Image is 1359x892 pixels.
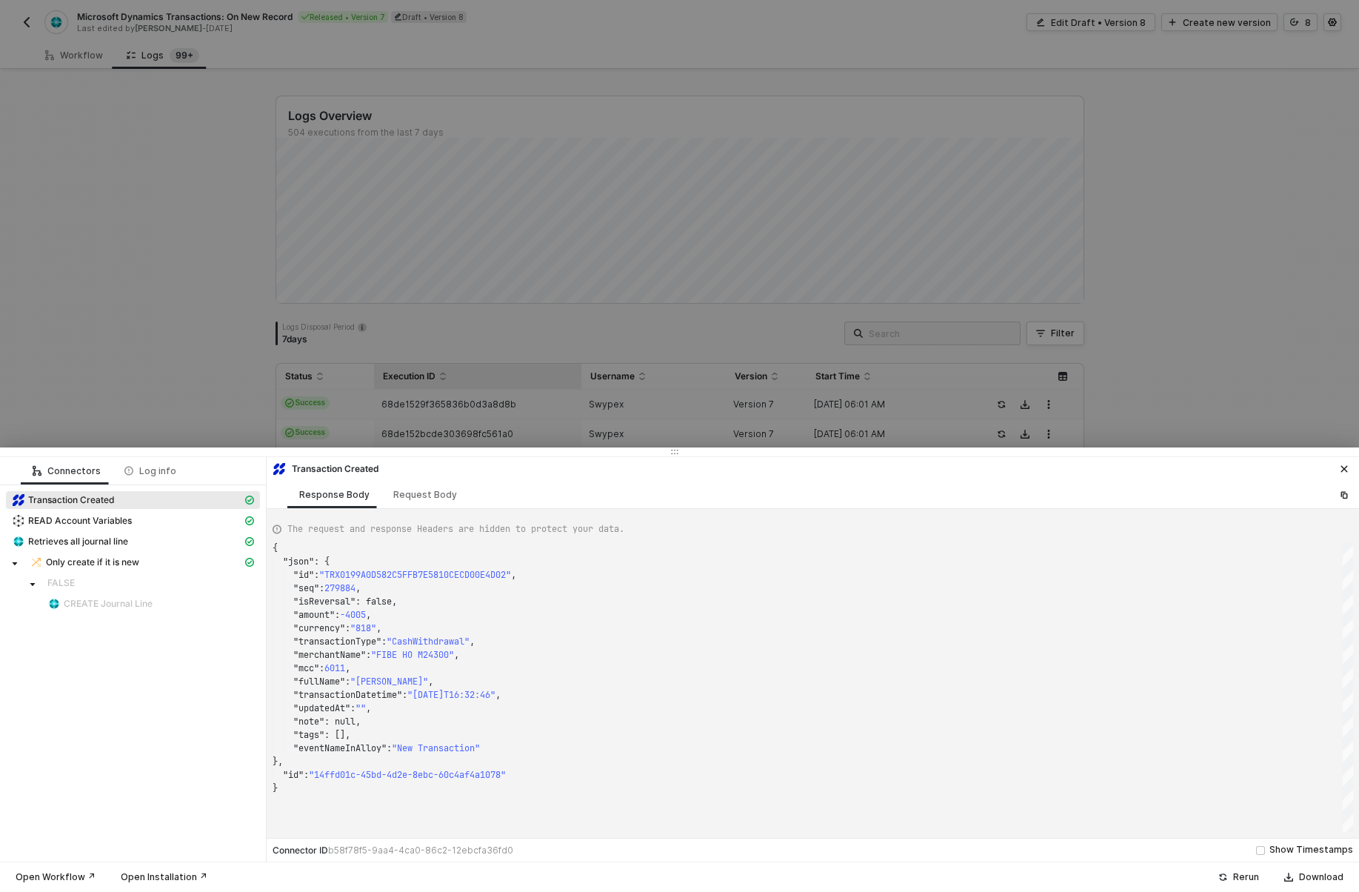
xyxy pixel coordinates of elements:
[324,716,361,728] span: : null,
[335,609,340,621] span: :
[376,622,381,634] span: ,
[245,558,254,567] span: icon-cards
[1299,871,1343,883] div: Download
[355,702,366,714] span: ""
[319,662,324,674] span: :
[324,729,350,741] span: : [],
[41,574,260,592] span: FALSE
[273,542,273,555] textarea: Editor content;Press Alt+F1 for Accessibility Options.
[355,582,361,594] span: ,
[293,596,355,608] span: "isReversal"
[355,596,397,608] span: : false,
[293,702,350,714] span: "updatedAt"
[6,533,260,550] span: Retrieves all journal line
[273,782,278,794] span: }
[393,489,457,501] div: Request Body
[366,649,371,661] span: :
[387,636,470,648] span: "CashWithdrawal"
[64,598,153,610] span: CREATE Journal Line
[454,649,459,661] span: ,
[328,845,513,856] span: b58f78f5-9aa4-4ca0-86c2-12ebcfa36fd0
[1340,490,1349,499] span: icon-copy-paste
[345,622,350,634] span: :
[314,556,330,568] span: : {
[470,636,475,648] span: ,
[314,569,319,581] span: :
[319,582,324,594] span: :
[350,702,355,714] span: :
[319,569,511,581] span: "TRX0199A0D582C5FFB7E5810CECD00E4D02"
[1233,871,1259,883] div: Rerun
[30,556,42,568] img: integration-icon
[28,536,128,547] span: Retrieves all journal line
[6,868,105,886] button: Open Workflow ↗
[273,463,285,475] img: integration-icon
[670,447,679,456] span: icon-drag-indicator
[283,769,304,781] span: "id"
[1340,465,1349,473] span: icon-close
[428,676,433,688] span: ,
[299,489,370,501] div: Response Body
[495,689,501,701] span: ,
[13,515,24,527] img: integration-icon
[41,595,260,613] span: CREATE Journal Line
[24,553,260,571] span: Only create if it is new
[371,649,454,661] span: "FIBE HO M24300"
[111,868,217,886] button: Open Installation ↗
[28,494,114,506] span: Transaction Created
[340,609,366,621] span: -4005
[6,512,260,530] span: READ Account Variables
[293,569,314,581] span: "id"
[47,577,75,589] span: FALSE
[287,522,624,536] span: The request and response Headers are hidden to protect your data.
[48,598,60,610] img: integration-icon
[283,556,314,568] span: "json"
[350,622,376,634] span: "818"
[293,689,402,701] span: "transactionDatetime"
[33,465,101,477] div: Connectors
[381,636,387,648] span: :
[245,496,254,505] span: icon-cards
[345,676,350,688] span: :
[1209,868,1269,886] button: Rerun
[33,467,41,476] span: icon-logic
[273,542,278,554] span: {
[293,609,335,621] span: "amount"
[121,871,207,883] div: Open Installation ↗
[293,676,345,688] span: "fullName"
[124,465,176,477] div: Log info
[293,716,324,728] span: "note"
[293,649,366,661] span: "merchantName"
[293,622,345,634] span: "currency"
[28,515,132,527] span: READ Account Variables
[407,689,495,701] span: "[DATE]T16:32:46"
[1284,873,1293,882] span: icon-download
[1269,843,1353,857] div: Show Timestamps
[245,516,254,525] span: icon-cards
[46,556,139,568] span: Only create if it is new
[13,494,24,506] img: integration-icon
[16,871,96,883] div: Open Workflow ↗
[293,742,387,754] span: "eventNameInAlloy"
[293,729,324,741] span: "tags"
[350,676,428,688] span: "[PERSON_NAME]"
[293,582,319,594] span: "seq"
[29,581,36,588] span: caret-down
[366,609,371,621] span: ,
[387,742,392,754] span: :
[511,569,516,581] span: ,
[273,462,378,476] div: Transaction Created
[273,845,513,856] div: Connector ID
[366,702,371,714] span: ,
[324,662,345,674] span: 6011
[6,491,260,509] span: Transaction Created
[293,636,381,648] span: "transactionType"
[245,537,254,546] span: icon-cards
[392,742,480,754] span: "New Transaction"
[293,662,319,674] span: "mcc"
[402,689,407,701] span: :
[13,536,24,547] img: integration-icon
[309,769,506,781] span: "14ffd01c-45bd-4d2e-8ebc-60c4af4a1078"
[345,662,350,674] span: ,
[11,560,19,568] span: caret-down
